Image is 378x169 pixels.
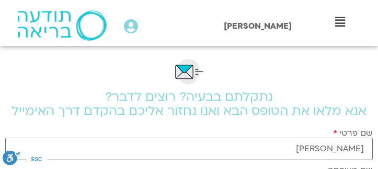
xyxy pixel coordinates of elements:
input: שם פרטי [5,138,373,160]
img: תודעה בריאה [17,10,107,41]
label: שם פרטי [333,128,373,138]
h2: נתקלתם בבעיה? רוצים לדבר? אנא מלאו את הטופס הבא ואנו נחזור אליכם בהקדם דרך האימייל [5,90,373,118]
span: [PERSON_NAME] [224,20,292,32]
